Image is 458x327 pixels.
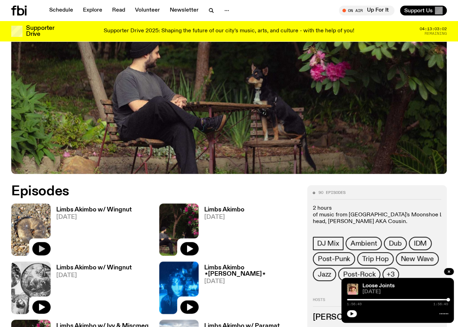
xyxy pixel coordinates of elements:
[11,185,299,198] h2: Episodes
[401,255,434,263] span: New Wave
[433,302,448,306] span: 1:56:49
[108,6,129,15] a: Read
[384,237,406,250] a: Dub
[343,270,375,278] span: Post-Rock
[425,32,447,35] span: Remaining
[26,25,54,37] h3: Supporter Drive
[318,270,331,278] span: Jazz
[204,214,244,220] span: [DATE]
[199,207,244,256] a: Limbs Akimbo[DATE]
[56,273,132,279] span: [DATE]
[404,7,433,14] span: Support Us
[313,314,441,321] h3: [PERSON_NAME] Fester
[313,237,343,250] a: DJ Mix
[45,6,77,15] a: Schedule
[350,240,377,247] span: Ambient
[338,268,380,281] a: Post-Rock
[204,279,299,285] span: [DATE]
[347,283,358,295] img: Tyson stands in front of a paperbark tree wearing orange sunglasses, a suede bucket hat and a pin...
[420,27,447,31] span: 04:13:03:02
[79,6,107,15] a: Explore
[313,252,355,266] a: Post-Punk
[56,214,132,220] span: [DATE]
[362,283,395,289] a: Loose Joints
[387,270,395,278] span: +3
[313,205,441,225] p: 2 hours of music from [GEOGRAPHIC_DATA]'s Moonshoe Label head, [PERSON_NAME] AKA Cousin.
[317,240,339,247] span: DJ Mix
[339,6,394,15] button: On AirUp For It
[159,203,199,256] img: Jackson sits at an outdoor table, legs crossed and gazing at a black and brown dog also sitting a...
[357,252,393,266] a: Trip Hop
[166,6,203,15] a: Newsletter
[409,237,432,250] a: IDM
[51,207,132,256] a: Limbs Akimbo w/ Wingnut[DATE]
[362,255,388,263] span: Trip Hop
[131,6,164,15] a: Volunteer
[51,265,132,314] a: Limbs Akimbo w/ Wingnut[DATE]
[56,207,132,213] h3: Limbs Akimbo w/ Wingnut
[104,28,354,34] p: Supporter Drive 2025: Shaping the future of our city’s music, arts, and culture - with the help o...
[204,265,299,277] h3: Limbs Akimbo ⋆[PERSON_NAME]⋆
[400,6,447,15] button: Support Us
[11,261,51,314] img: Image from 'Domebooks: Reflecting on Domebook 2' by Lloyd Kahn
[313,298,441,306] h2: Hosts
[56,265,132,271] h3: Limbs Akimbo w/ Wingnut
[382,268,399,281] button: +3
[389,240,401,247] span: Dub
[318,255,350,263] span: Post-Punk
[204,207,244,213] h3: Limbs Akimbo
[396,252,439,266] a: New Wave
[414,240,427,247] span: IDM
[347,302,362,306] span: 1:56:49
[318,191,346,195] span: 90 episodes
[362,289,448,295] span: [DATE]
[313,268,336,281] a: Jazz
[199,265,299,314] a: Limbs Akimbo ⋆[PERSON_NAME]⋆[DATE]
[346,237,382,250] a: Ambient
